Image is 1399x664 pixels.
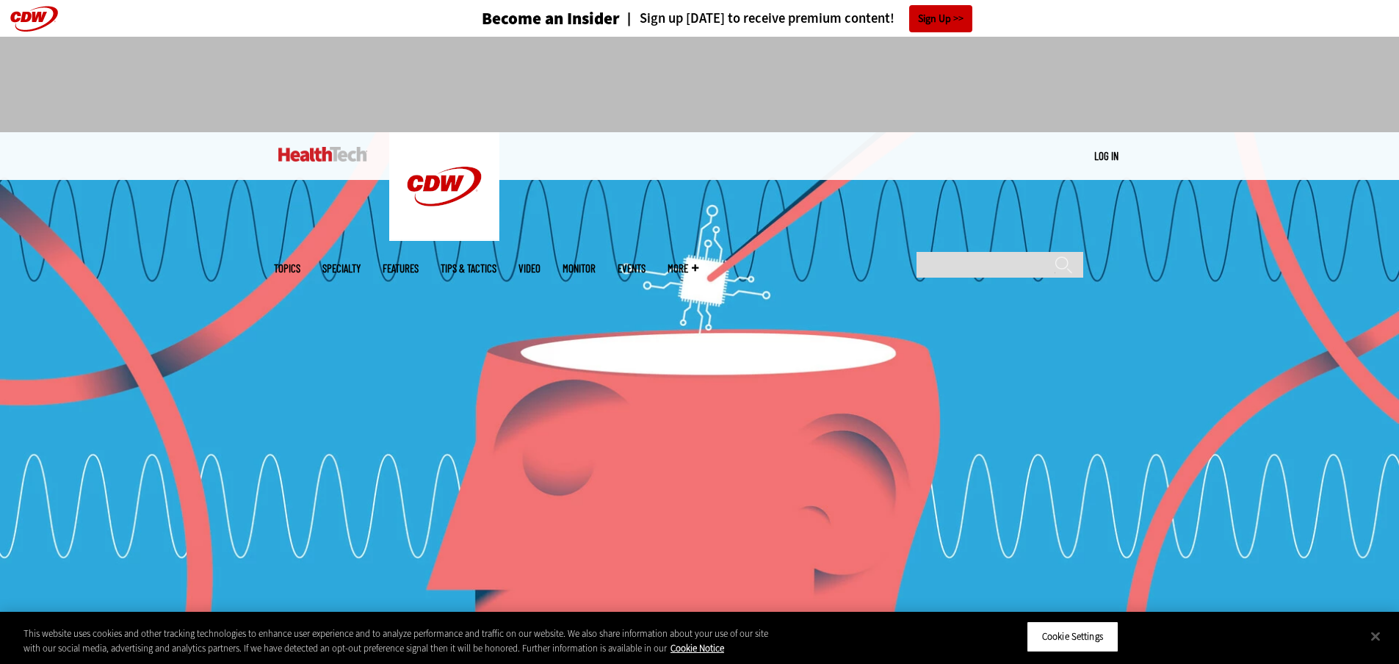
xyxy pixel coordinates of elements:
a: Become an Insider [427,10,620,27]
iframe: advertisement [433,51,967,118]
a: Features [383,263,419,274]
a: Sign Up [909,5,972,32]
button: Close [1359,620,1392,652]
h3: Become an Insider [482,10,620,27]
a: Video [518,263,541,274]
a: Events [618,263,646,274]
a: CDW [389,229,499,245]
a: Sign up [DATE] to receive premium content! [620,12,894,26]
a: MonITor [563,263,596,274]
button: Cookie Settings [1027,621,1118,652]
div: User menu [1094,148,1118,164]
img: Home [389,132,499,241]
span: Topics [274,263,300,274]
span: More [668,263,698,274]
a: Log in [1094,149,1118,162]
span: Specialty [322,263,361,274]
a: More information about your privacy [670,642,724,654]
img: Home [278,147,367,162]
div: This website uses cookies and other tracking technologies to enhance user experience and to analy... [24,627,770,655]
a: Tips & Tactics [441,263,496,274]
